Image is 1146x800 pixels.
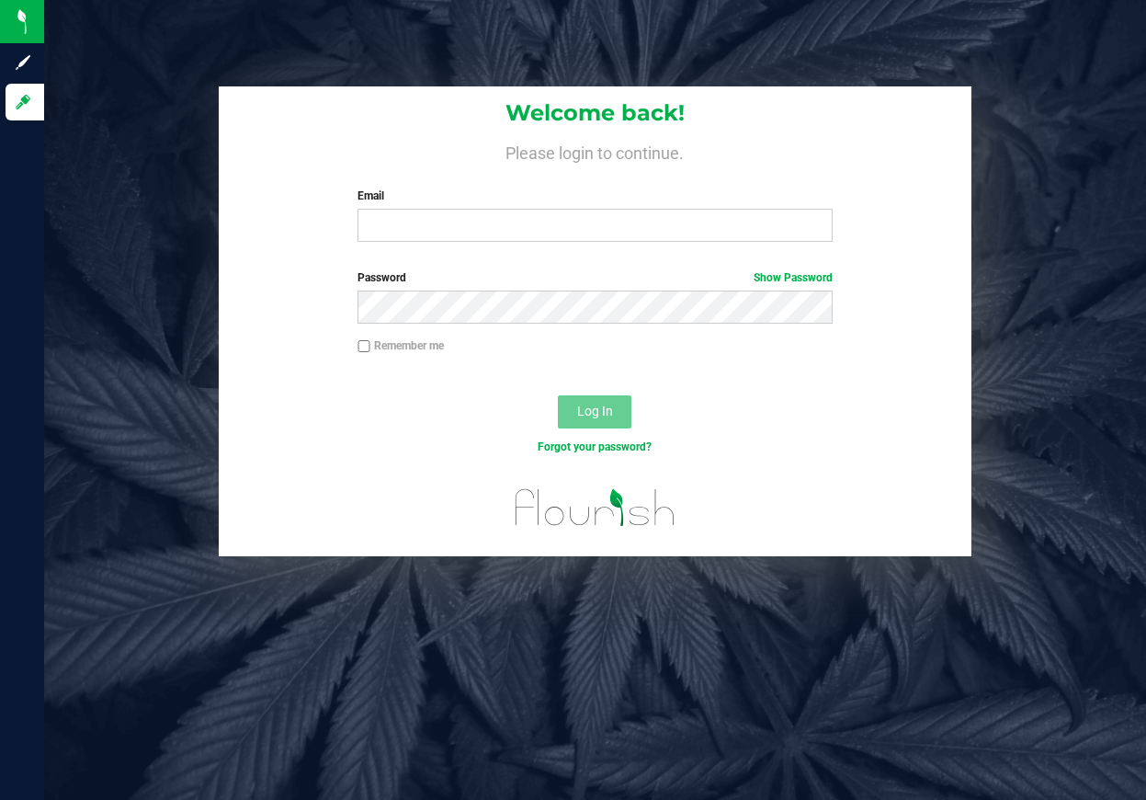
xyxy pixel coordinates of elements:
h1: Welcome back! [219,101,971,125]
span: Log In [577,404,613,418]
label: Email [357,188,832,204]
input: Remember me [357,340,370,353]
a: Show Password [754,271,833,284]
inline-svg: Log in [14,93,32,111]
h4: Please login to continue. [219,140,971,162]
span: Password [357,271,406,284]
button: Log In [558,395,631,429]
img: flourish_logo.svg [501,474,689,541]
label: Remember me [357,337,444,354]
a: Forgot your password? [538,440,652,453]
inline-svg: Sign up [14,53,32,72]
